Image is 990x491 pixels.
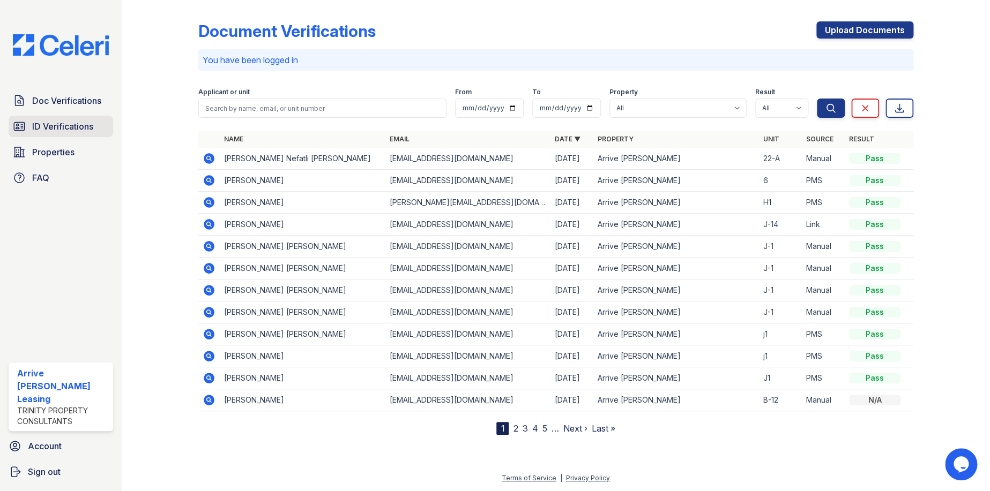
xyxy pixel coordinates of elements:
a: Name [224,135,243,143]
a: Unit [763,135,779,143]
td: [EMAIL_ADDRESS][DOMAIN_NAME] [385,236,550,258]
div: Pass [849,153,900,164]
td: [PERSON_NAME] [220,367,385,389]
div: 1 [496,422,509,435]
label: From [455,88,472,96]
td: [DATE] [550,345,593,367]
span: Account [28,440,62,452]
td: [DATE] [550,258,593,280]
td: Link [802,214,845,236]
a: Doc Verifications [9,90,113,111]
a: Terms of Service [502,474,556,482]
td: [EMAIL_ADDRESS][DOMAIN_NAME] [385,367,550,389]
td: [PERSON_NAME] [PERSON_NAME] [220,301,385,323]
td: PMS [802,323,845,345]
td: Arrive [PERSON_NAME] [593,280,759,301]
td: J1 [759,367,802,389]
td: 6 [759,170,802,192]
td: [DATE] [550,323,593,345]
label: Result [755,88,775,96]
td: [DATE] [550,389,593,411]
td: H1 [759,192,802,214]
td: Arrive [PERSON_NAME] [593,236,759,258]
td: Manual [802,258,845,280]
img: CE_Logo_Blue-a8612792a0a2168367f1c8372b55b34899dd931a85d93a1a3d3e32e68fde9ad4.png [4,34,117,56]
td: [DATE] [550,301,593,323]
label: Property [609,88,638,96]
a: Property [598,135,634,143]
a: Email [389,135,409,143]
td: J-1 [759,280,802,301]
div: Pass [849,307,900,318]
a: Date ▼ [555,135,580,143]
a: Privacy Policy [566,474,610,482]
td: [PERSON_NAME] [PERSON_NAME] [220,258,385,280]
div: Pass [849,197,900,208]
div: Pass [849,175,900,186]
td: [EMAIL_ADDRESS][DOMAIN_NAME] [385,389,550,411]
td: Manual [802,148,845,170]
td: j1 [759,323,802,345]
td: Manual [802,301,845,323]
td: Arrive [PERSON_NAME] [593,258,759,280]
td: B-12 [759,389,802,411]
td: [PERSON_NAME] [PERSON_NAME] [220,323,385,345]
td: Arrive [PERSON_NAME] [593,214,759,236]
label: Applicant or unit [198,88,250,96]
td: Arrive [PERSON_NAME] [593,367,759,389]
td: [PERSON_NAME] [220,170,385,192]
a: ID Verifications [9,116,113,137]
iframe: chat widget [945,448,979,480]
td: [DATE] [550,280,593,301]
td: Manual [802,389,845,411]
td: Manual [802,236,845,258]
div: Pass [849,329,900,339]
td: J-14 [759,214,802,236]
td: PMS [802,192,845,214]
td: PMS [802,170,845,192]
td: [PERSON_NAME] [220,214,385,236]
td: [DATE] [550,148,593,170]
td: 22-A [759,148,802,170]
td: Arrive [PERSON_NAME] [593,301,759,323]
a: 3 [522,423,527,434]
a: 4 [532,423,538,434]
label: To [532,88,541,96]
a: FAQ [9,167,113,188]
td: [PERSON_NAME] [220,389,385,411]
td: [EMAIL_ADDRESS][DOMAIN_NAME] [385,148,550,170]
td: [DATE] [550,170,593,192]
div: Trinity Property Consultants [17,405,109,427]
td: Arrive [PERSON_NAME] [593,192,759,214]
td: J-1 [759,236,802,258]
td: [DATE] [550,192,593,214]
div: Pass [849,219,900,230]
td: [EMAIL_ADDRESS][DOMAIN_NAME] [385,345,550,367]
span: Sign out [28,465,61,478]
td: [PERSON_NAME] [PERSON_NAME] [220,236,385,258]
a: Properties [9,141,113,163]
a: 5 [542,423,547,434]
div: Pass [849,373,900,383]
td: PMS [802,345,845,367]
td: [DATE] [550,236,593,258]
div: Pass [849,351,900,361]
td: PMS [802,367,845,389]
p: You have been logged in [203,54,909,66]
span: … [551,422,559,435]
a: 2 [513,423,518,434]
span: FAQ [32,171,49,184]
td: [EMAIL_ADDRESS][DOMAIN_NAME] [385,301,550,323]
a: Upload Documents [816,21,913,39]
td: [PERSON_NAME] [PERSON_NAME] [220,280,385,301]
td: Manual [802,280,845,301]
td: [EMAIL_ADDRESS][DOMAIN_NAME] [385,258,550,280]
a: Next › [563,423,587,434]
td: [PERSON_NAME] [220,192,385,214]
div: Arrive [PERSON_NAME] Leasing [17,367,109,405]
input: Search by name, email, or unit number [198,99,446,118]
a: Sign out [4,461,117,482]
div: Pass [849,263,900,274]
td: [EMAIL_ADDRESS][DOMAIN_NAME] [385,323,550,345]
